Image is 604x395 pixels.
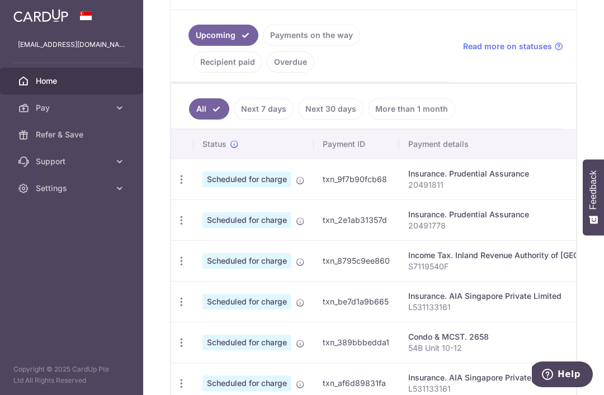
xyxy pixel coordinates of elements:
[314,322,399,363] td: txn_389bbbedda1
[188,25,258,46] a: Upcoming
[202,253,291,269] span: Scheduled for charge
[193,51,262,73] a: Recipient paid
[13,9,68,22] img: CardUp
[298,98,364,120] a: Next 30 days
[202,172,291,187] span: Scheduled for charge
[36,183,110,194] span: Settings
[202,335,291,350] span: Scheduled for charge
[314,130,399,159] th: Payment ID
[588,170,598,210] span: Feedback
[263,25,360,46] a: Payments on the way
[36,129,110,140] span: Refer & Save
[234,98,294,120] a: Next 7 days
[463,41,552,52] span: Read more on statuses
[583,159,604,235] button: Feedback - Show survey
[314,199,399,240] td: txn_2e1ab31357d
[314,240,399,281] td: txn_8795c9ee860
[36,102,110,113] span: Pay
[189,98,229,120] a: All
[18,39,125,50] p: [EMAIL_ADDRESS][DOMAIN_NAME]
[532,361,593,389] iframe: Opens a widget where you can find more information
[36,156,110,167] span: Support
[314,281,399,322] td: txn_be7d1a9b665
[202,375,291,391] span: Scheduled for charge
[202,212,291,228] span: Scheduled for charge
[267,51,314,73] a: Overdue
[314,159,399,199] td: txn_9f7b90fcb68
[202,294,291,310] span: Scheduled for charge
[368,98,455,120] a: More than 1 month
[36,75,110,87] span: Home
[202,139,226,150] span: Status
[463,41,563,52] a: Read more on statuses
